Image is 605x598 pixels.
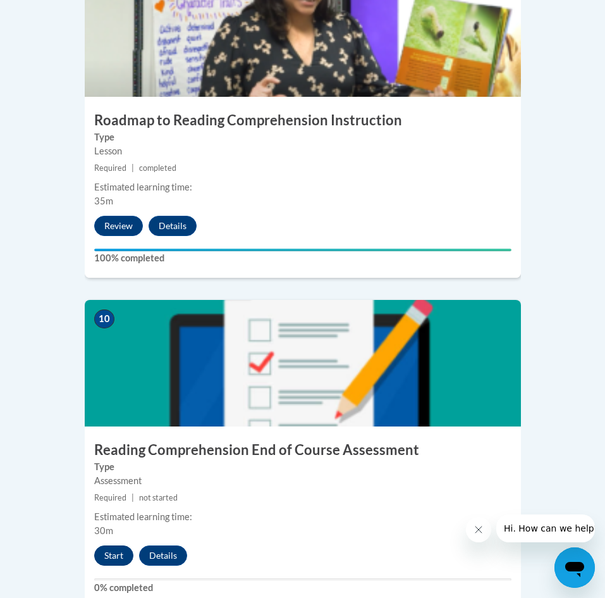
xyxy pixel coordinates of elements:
iframe: Button to launch messaging window [554,547,595,588]
span: Required [94,493,126,502]
label: Type [94,460,511,474]
span: 10 [94,309,114,328]
h3: Reading Comprehension End of Course Assessment [85,440,521,460]
button: Details [139,545,187,566]
span: completed [139,163,176,173]
span: not started [139,493,178,502]
div: Lesson [94,144,511,158]
iframe: Close message [466,517,491,542]
h3: Roadmap to Reading Comprehension Instruction [85,111,521,130]
span: | [131,163,134,173]
label: 0% completed [94,581,511,595]
iframe: Message from company [496,514,595,542]
div: Estimated learning time: [94,510,511,524]
img: Course Image [85,300,521,427]
span: 35m [94,196,113,206]
div: Assessment [94,474,511,488]
button: Review [94,216,143,236]
div: Estimated learning time: [94,180,511,194]
span: Required [94,163,126,173]
label: Type [94,130,511,144]
button: Start [94,545,133,566]
label: 100% completed [94,251,511,265]
span: Hi. How can we help? [8,9,102,19]
span: | [131,493,134,502]
div: Your progress [94,249,511,251]
span: 30m [94,525,113,536]
button: Details [149,216,197,236]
